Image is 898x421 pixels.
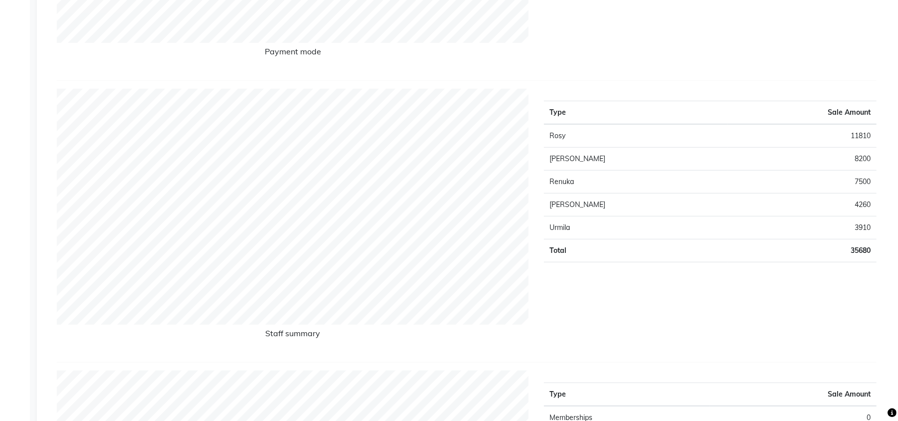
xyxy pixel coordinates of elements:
[57,47,529,60] h6: Payment mode
[544,148,728,171] td: [PERSON_NAME]
[544,101,728,125] th: Type
[728,101,877,125] th: Sale Amount
[728,171,877,194] td: 7500
[544,239,728,262] td: Total
[544,383,711,407] th: Type
[728,124,877,148] td: 11810
[728,216,877,239] td: 3910
[57,329,529,342] h6: Staff summary
[544,216,728,239] td: Urmila
[710,383,877,407] th: Sale Amount
[728,194,877,216] td: 4260
[544,124,728,148] td: Rosy
[728,239,877,262] td: 35680
[728,148,877,171] td: 8200
[544,194,728,216] td: [PERSON_NAME]
[544,171,728,194] td: Renuka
